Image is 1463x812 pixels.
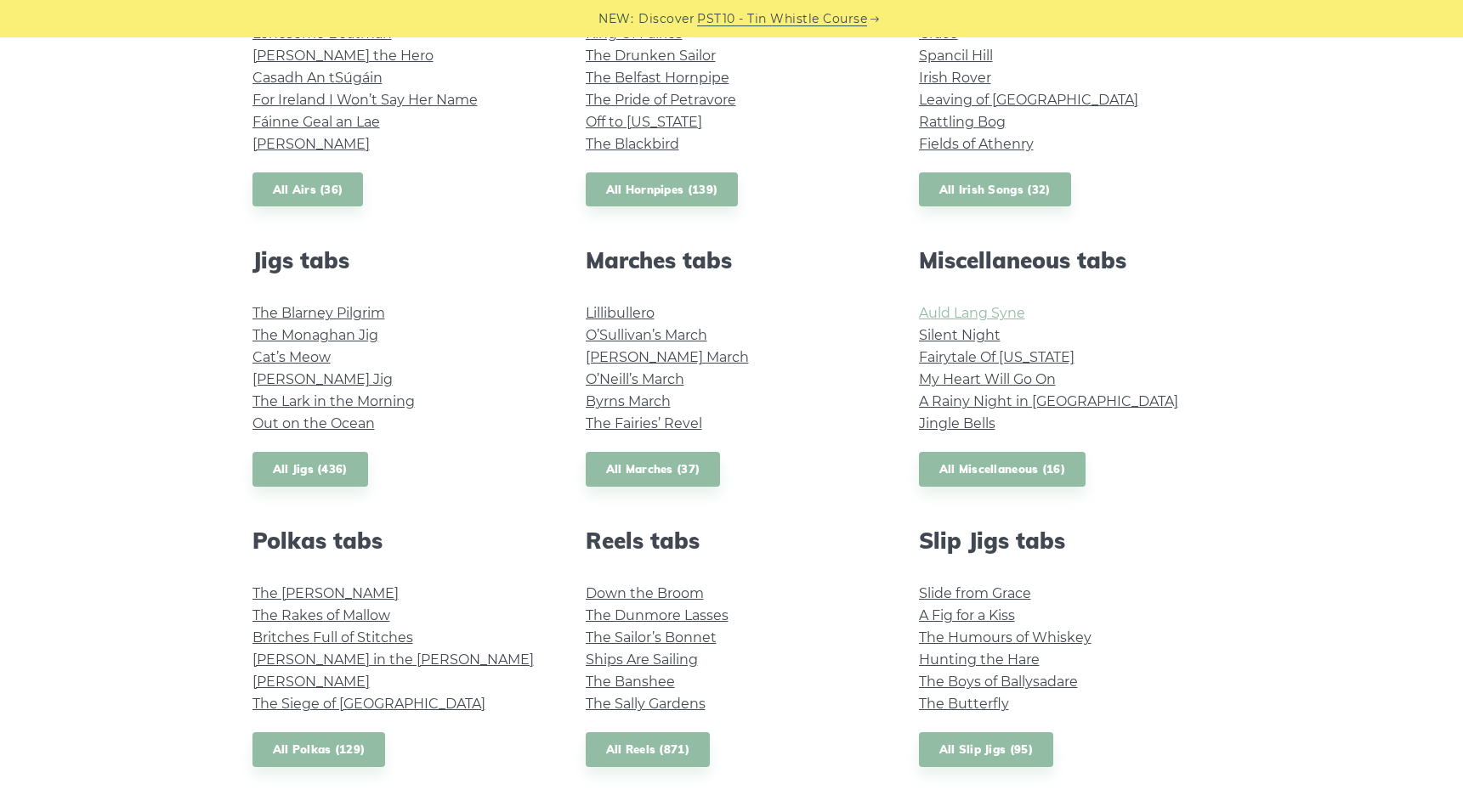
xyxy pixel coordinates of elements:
a: Rattling Bog [919,114,1006,130]
a: The [PERSON_NAME] [252,585,399,601]
h2: Slip Jigs tabs [919,527,1211,554]
a: All Miscellaneous (16) [919,452,1086,487]
a: All Slip Jigs (95) [919,732,1053,767]
a: King Of Fairies [586,25,683,42]
a: A Fig for a Kiss [919,607,1015,623]
a: All Airs (36) [252,172,364,207]
a: O’Sullivan’s March [586,327,707,343]
a: All Marches (37) [586,452,721,487]
a: [PERSON_NAME] [252,674,370,690]
h2: Marches tabs [586,247,878,273]
a: The Monaghan Jig [252,327,378,343]
a: [PERSON_NAME] [252,136,370,152]
a: Fairytale Of [US_STATE] [919,349,1075,365]
a: The Sally Gardens [586,696,706,712]
h2: Miscellaneous tabs [919,247,1211,273]
span: Discover [638,9,695,29]
a: The Boys of Ballysadare [919,674,1078,690]
a: The Blarney Pilgrim [252,305,385,321]
a: A Rainy Night in [GEOGRAPHIC_DATA] [919,393,1178,409]
a: Silent Night [919,327,1001,343]
a: My Heart Will Go On [919,371,1056,387]
a: The Rakes of Mallow [252,607,390,623]
a: PST10 - Tin Whistle Course [697,9,867,29]
a: Fields of Athenry [919,136,1034,152]
a: Out on the Ocean [252,415,375,431]
a: Ships Are Sailing [586,651,698,668]
a: The Belfast Hornpipe [586,70,729,86]
a: Off to [US_STATE] [586,114,702,130]
a: The Dunmore Lasses [586,607,729,623]
a: [PERSON_NAME] in the [PERSON_NAME] [252,651,534,668]
a: The Lark in the Morning [252,393,415,409]
a: Down the Broom [586,585,704,601]
a: [PERSON_NAME] March [586,349,749,365]
a: For Ireland I Won’t Say Her Name [252,92,478,108]
a: Leaving of [GEOGRAPHIC_DATA] [919,92,1138,108]
a: Auld Lang Syne [919,305,1025,321]
a: The Banshee [586,674,675,690]
h2: Polkas tabs [252,527,545,554]
a: The Drunken Sailor [586,48,716,64]
a: Britches Full of Stitches [252,629,413,646]
a: [PERSON_NAME] Jig [252,371,393,387]
a: All Hornpipes (139) [586,172,739,207]
a: Casadh An tSúgáin [252,70,383,86]
a: Cat’s Meow [252,349,331,365]
a: Lillibullero [586,305,655,321]
a: O’Neill’s March [586,371,684,387]
a: Slide from Grace [919,585,1031,601]
a: The Sailor’s Bonnet [586,629,717,646]
a: The Fairies’ Revel [586,415,702,431]
a: Irish Rover [919,70,991,86]
a: Jingle Bells [919,415,995,431]
h2: Jigs tabs [252,247,545,273]
a: Grace [919,25,958,42]
span: NEW: [598,9,633,29]
a: Spancil Hill [919,48,993,64]
a: All Jigs (436) [252,452,368,487]
a: All Reels (871) [586,732,711,767]
a: Byrns March [586,393,671,409]
a: All Irish Songs (32) [919,172,1071,207]
a: The Pride of Petravore [586,92,736,108]
a: The Siege of [GEOGRAPHIC_DATA] [252,696,485,712]
a: The Humours of Whiskey [919,629,1092,646]
a: Lonesome Boatman [252,25,392,42]
a: [PERSON_NAME] the Hero [252,48,434,64]
a: The Butterfly [919,696,1009,712]
h2: Reels tabs [586,527,878,554]
a: The Blackbird [586,136,679,152]
a: Hunting the Hare [919,651,1040,668]
a: All Polkas (129) [252,732,386,767]
a: Fáinne Geal an Lae [252,114,380,130]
